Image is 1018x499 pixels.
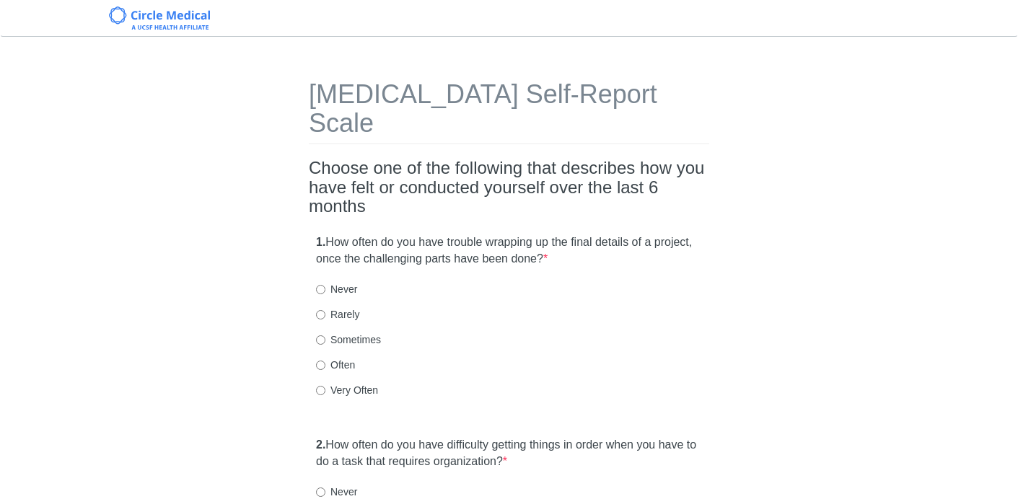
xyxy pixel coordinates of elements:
input: Very Often [316,386,325,395]
h2: Choose one of the following that describes how you have felt or conducted yourself over the last ... [309,159,709,216]
h1: [MEDICAL_DATA] Self-Report Scale [309,80,709,144]
input: Never [316,285,325,294]
input: Never [316,487,325,497]
label: Never [316,485,357,499]
label: Sometimes [316,332,381,347]
label: How often do you have trouble wrapping up the final details of a project, once the challenging pa... [316,234,702,268]
label: Rarely [316,307,359,322]
input: Rarely [316,310,325,319]
input: Often [316,361,325,370]
strong: 2. [316,438,325,451]
label: Often [316,358,355,372]
strong: 1. [316,236,325,248]
label: How often do you have difficulty getting things in order when you have to do a task that requires... [316,437,702,470]
img: Circle Medical Logo [109,6,211,30]
input: Sometimes [316,335,325,345]
label: Very Often [316,383,378,397]
label: Never [316,282,357,296]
